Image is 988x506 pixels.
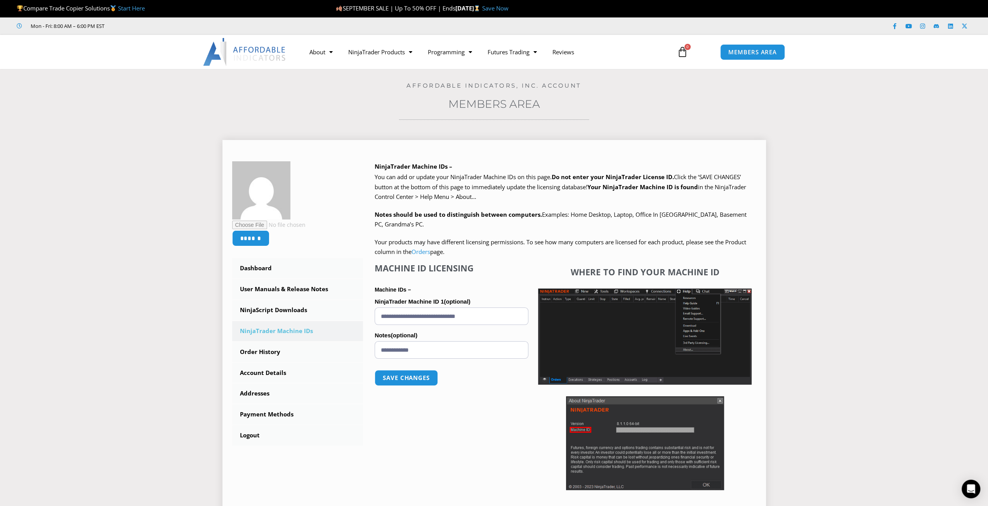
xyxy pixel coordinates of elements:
a: NinjaTrader Products [340,43,420,61]
b: NinjaTrader Machine IDs – [375,162,452,170]
button: Save changes [375,370,438,386]
span: Examples: Home Desktop, Laptop, Office In [GEOGRAPHIC_DATA], Basement PC, Grandma’s PC. [375,211,747,228]
a: Addresses [232,383,363,404]
img: 1f97609a96c4b77cef77be2bea07c6f8caafcf60b3b1194bc9173f39087d1d7b [232,161,290,219]
span: Your products may have different licensing permissions. To see how many computers are licensed fo... [375,238,746,256]
label: Notes [375,330,528,341]
nav: Account pages [232,258,363,446]
img: Screenshot 2025-01-17 114931 | Affordable Indicators – NinjaTrader [566,396,724,490]
a: About [302,43,340,61]
a: NinjaScript Downloads [232,300,363,320]
img: ⌛ [474,5,480,11]
h4: Where to find your Machine ID [538,267,752,277]
img: LogoAI | Affordable Indicators – NinjaTrader [203,38,287,66]
span: Compare Trade Copier Solutions [17,4,145,12]
span: MEMBERS AREA [728,49,777,55]
strong: Notes should be used to distinguish between computers. [375,211,542,218]
a: User Manuals & Release Notes [232,279,363,299]
nav: Menu [302,43,668,61]
span: (optional) [444,298,470,305]
a: Start Here [118,4,145,12]
a: Affordable Indicators, Inc. Account [406,82,582,89]
a: 0 [665,41,700,63]
strong: Machine IDs – [375,287,411,293]
iframe: Customer reviews powered by Trustpilot [115,22,232,30]
img: 🏆 [17,5,23,11]
span: SEPTEMBER SALE | Up To 50% OFF | Ends [336,4,455,12]
a: Account Details [232,363,363,383]
span: Mon - Fri: 8:00 AM – 6:00 PM EST [29,21,104,31]
strong: [DATE] [455,4,482,12]
a: Orders [412,248,430,256]
b: Do not enter your NinjaTrader License ID. [552,173,674,181]
a: Futures Trading [480,43,545,61]
a: Members Area [448,97,540,111]
a: Order History [232,342,363,362]
img: 🥇 [110,5,116,11]
a: NinjaTrader Machine IDs [232,321,363,341]
h4: Machine ID Licensing [375,263,528,273]
a: Dashboard [232,258,363,278]
a: Payment Methods [232,404,363,425]
a: Logout [232,425,363,446]
span: You can add or update your NinjaTrader Machine IDs on this page. [375,173,552,181]
img: 🍂 [336,5,342,11]
label: NinjaTrader Machine ID 1 [375,296,528,307]
strong: Your NinjaTrader Machine ID is found [587,183,698,191]
img: Screenshot 2025-01-17 1155544 | Affordable Indicators – NinjaTrader [538,288,752,385]
a: MEMBERS AREA [720,44,785,60]
a: Save Now [482,4,508,12]
span: 0 [684,44,691,50]
a: Programming [420,43,480,61]
span: Click the ‘SAVE CHANGES’ button at the bottom of this page to immediately update the licensing da... [375,173,746,200]
div: Open Intercom Messenger [962,480,980,498]
span: (optional) [391,332,417,338]
a: Reviews [545,43,582,61]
